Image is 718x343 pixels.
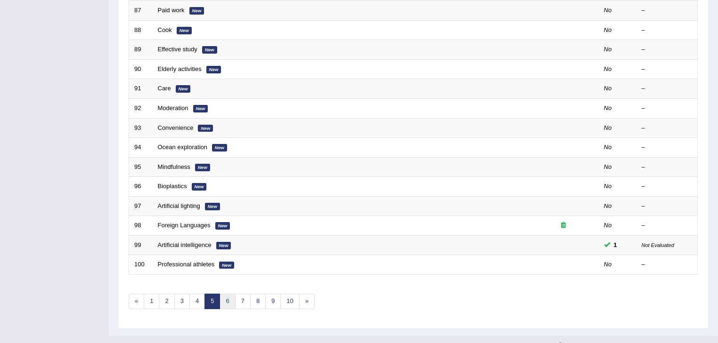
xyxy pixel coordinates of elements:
[129,98,153,118] td: 92
[610,240,621,250] span: You can still take this question
[642,124,693,133] div: –
[202,46,217,54] em: New
[129,177,153,197] td: 96
[604,65,612,72] em: No
[129,196,153,216] td: 97
[216,242,231,249] em: New
[642,202,693,211] div: –
[604,163,612,170] em: No
[129,138,153,158] td: 94
[158,163,190,170] a: Mindfulness
[280,294,299,309] a: 10
[158,124,194,131] a: Convenience
[206,66,221,73] em: New
[158,261,215,268] a: Professional athletes
[129,216,153,236] td: 98
[642,260,693,269] div: –
[212,144,227,152] em: New
[129,20,153,40] td: 88
[158,222,211,229] a: Foreign Languages
[129,118,153,138] td: 93
[642,26,693,35] div: –
[158,104,188,112] a: Moderation
[642,221,693,230] div: –
[192,183,207,191] em: New
[604,202,612,209] em: No
[604,124,612,131] em: No
[158,46,197,53] a: Effective study
[204,294,220,309] a: 5
[220,294,235,309] a: 6
[642,65,693,74] div: –
[604,183,612,190] em: No
[219,262,234,269] em: New
[129,40,153,60] td: 89
[177,27,192,34] em: New
[198,125,213,132] em: New
[642,242,674,248] small: Not Evaluated
[205,203,220,210] em: New
[604,222,612,229] em: No
[193,105,208,112] em: New
[176,85,191,93] em: New
[604,104,612,112] em: No
[158,85,171,92] a: Care
[215,222,230,230] em: New
[604,26,612,33] em: No
[604,261,612,268] em: No
[642,45,693,54] div: –
[174,294,190,309] a: 3
[158,241,212,248] a: Artificial intelligence
[235,294,251,309] a: 7
[129,157,153,177] td: 95
[129,79,153,99] td: 91
[158,7,185,14] a: Paid work
[265,294,281,309] a: 9
[158,65,202,72] a: Elderly activities
[642,104,693,113] div: –
[129,294,144,309] a: «
[642,163,693,172] div: –
[533,221,594,230] div: Exam occurring question
[158,26,172,33] a: Cook
[642,84,693,93] div: –
[195,164,210,171] em: New
[604,144,612,151] em: No
[604,46,612,53] em: No
[642,6,693,15] div: –
[158,202,200,209] a: Artificial lighting
[129,1,153,21] td: 87
[299,294,315,309] a: »
[189,7,204,15] em: New
[158,144,208,151] a: Ocean exploration
[250,294,266,309] a: 8
[604,7,612,14] em: No
[129,255,153,275] td: 100
[129,235,153,255] td: 99
[129,59,153,79] td: 90
[642,143,693,152] div: –
[144,294,159,309] a: 1
[642,182,693,191] div: –
[604,85,612,92] em: No
[159,294,174,309] a: 2
[158,183,187,190] a: Bioplastics
[189,294,205,309] a: 4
